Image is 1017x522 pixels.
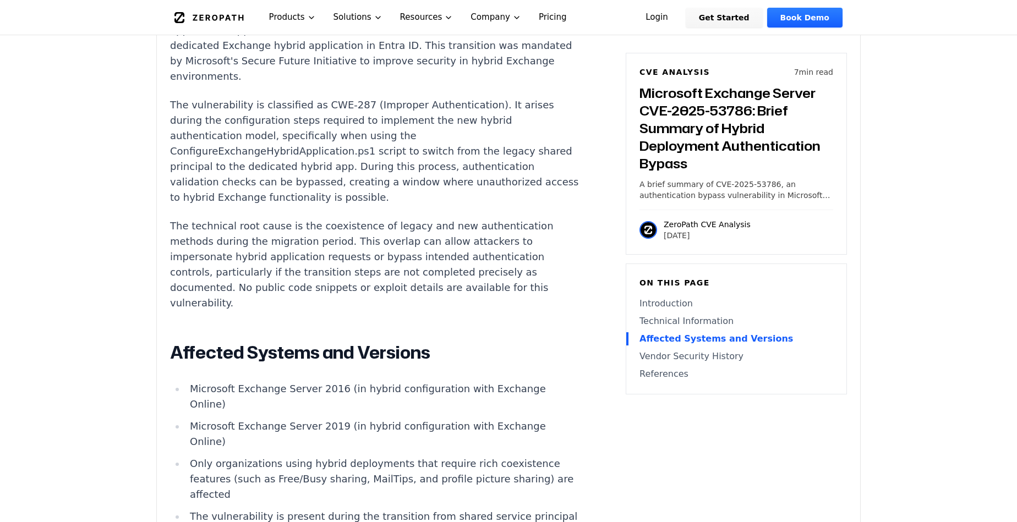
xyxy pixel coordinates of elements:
[664,219,751,230] p: ZeroPath CVE Analysis
[185,419,579,449] li: Microsoft Exchange Server 2019 (in hybrid configuration with Exchange Online)
[185,381,579,412] li: Microsoft Exchange Server 2016 (in hybrid configuration with Exchange Online)
[639,297,833,310] a: Introduction
[170,218,579,311] p: The technical root cause is the coexistence of legacy and new authentication methods during the m...
[794,67,833,78] p: 7 min read
[170,97,579,205] p: The vulnerability is classified as CWE-287 (Improper Authentication). It arises during the config...
[639,332,833,345] a: Affected Systems and Versions
[185,456,579,502] li: Only organizations using hybrid deployments that require rich coexistence features (such as Free/...
[639,350,833,363] a: Vendor Security History
[664,230,751,241] p: [DATE]
[639,179,833,201] p: A brief summary of CVE-2025-53786, an authentication bypass vulnerability in Microsoft Exchange S...
[639,84,833,172] h3: Microsoft Exchange Server CVE-2025-53786: Brief Summary of Hybrid Deployment Authentication Bypass
[170,342,579,364] h2: Affected Systems and Versions
[686,8,763,28] a: Get Started
[767,8,843,28] a: Book Demo
[639,221,657,239] img: ZeroPath CVE Analysis
[639,367,833,381] a: References
[639,277,833,288] h6: On this page
[632,8,681,28] a: Login
[639,67,710,78] h6: CVE Analysis
[639,315,833,328] a: Technical Information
